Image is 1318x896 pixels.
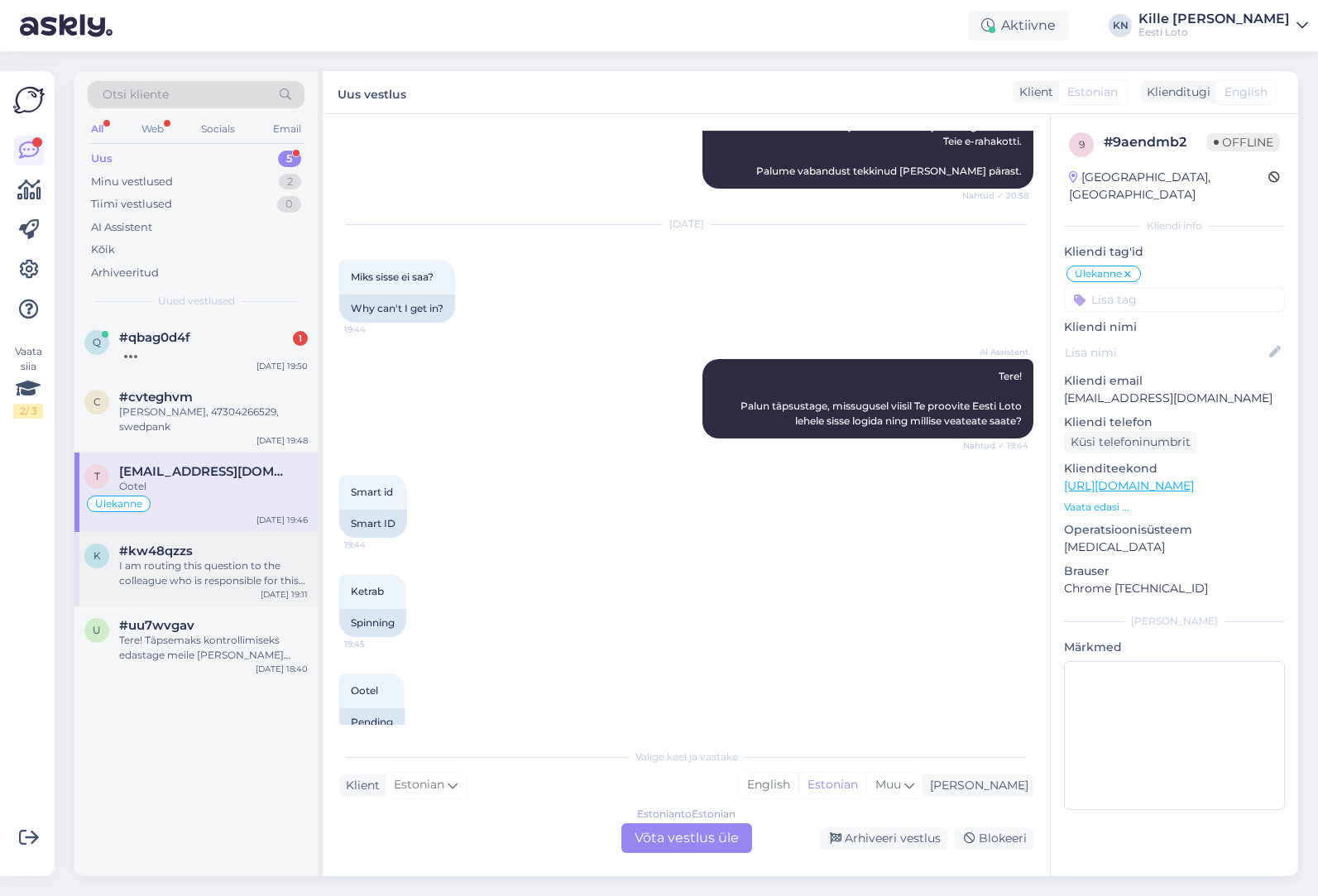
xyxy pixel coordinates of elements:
[138,118,167,140] div: Web
[351,271,434,283] span: Miks sisse ei saa?
[344,539,406,551] span: 19:44
[1140,84,1210,101] div: Klienditugi
[119,479,308,494] div: Ootel
[91,265,159,281] div: Arhiveeritud
[351,585,384,597] span: Ketrab
[875,777,901,792] span: Muu
[119,464,291,479] span: terminterz@gmail.com
[1065,343,1266,362] input: Lisa nimi
[339,510,407,538] div: Smart ID
[91,151,113,167] div: Uus
[1207,133,1280,151] span: Offline
[637,807,736,822] div: Estonian to Estonian
[963,439,1028,452] span: Nähtud ✓ 19:44
[1064,563,1285,580] p: Brauser
[1138,26,1290,39] div: Eesti Loto
[923,777,1028,794] div: [PERSON_NAME]
[1064,372,1285,390] p: Kliendi email
[1138,12,1308,39] a: Kille [PERSON_NAME]Eesti Loto
[1064,460,1285,477] p: Klienditeekond
[968,11,1069,41] div: Aktiivne
[277,196,301,213] div: 0
[13,404,43,419] div: 2 / 3
[256,434,308,447] div: [DATE] 19:48
[394,776,444,794] span: Estonian
[1064,243,1285,261] p: Kliendi tag'id
[119,558,308,588] div: I am routing this question to the colleague who is responsible for this topic. The reply might ta...
[962,189,1028,202] span: Nähtud ✓ 20:58
[1064,539,1285,556] p: [MEDICAL_DATA]
[293,331,308,346] div: 1
[1079,138,1085,151] span: 9
[1067,84,1118,101] span: Estonian
[95,499,142,509] span: Ülekanne
[270,118,304,140] div: Email
[93,336,101,348] span: q
[13,84,45,116] img: Askly Logo
[344,638,406,650] span: 19:45
[88,118,107,140] div: All
[13,344,43,419] div: Vaata siia
[338,81,406,103] label: Uus vestlus
[1064,287,1285,312] input: Lisa tag
[103,86,169,103] span: Otsi kliente
[1064,500,1285,515] p: Vaata edasi ...
[1109,14,1132,37] div: KN
[119,390,193,405] span: #cvteghvm
[339,777,380,794] div: Klient
[1225,84,1268,101] span: English
[1064,218,1285,233] div: Kliendi info
[820,827,947,850] div: Arhiveeri vestlus
[256,663,308,675] div: [DATE] 18:40
[1064,614,1285,629] div: [PERSON_NAME]
[1064,478,1194,493] a: [URL][DOMAIN_NAME]
[1138,12,1290,26] div: Kille [PERSON_NAME]
[91,196,172,213] div: Tiimi vestlused
[256,360,308,372] div: [DATE] 19:50
[93,624,101,636] span: u
[198,118,238,140] div: Socials
[351,684,378,697] span: Ootel
[278,151,301,167] div: 5
[1064,390,1285,407] p: [EMAIL_ADDRESS][DOMAIN_NAME]
[119,330,190,345] span: #qbag0d4f
[344,323,406,336] span: 19:44
[1064,639,1285,656] p: Märkmed
[739,773,798,798] div: English
[119,544,193,558] span: #kw48qzzs
[1064,414,1285,431] p: Kliendi telefon
[1075,269,1122,279] span: Ülekanne
[798,773,866,798] div: Estonian
[256,514,308,526] div: [DATE] 19:46
[1104,132,1207,152] div: # 9aendmb2
[93,395,101,408] span: c
[1013,84,1053,101] div: Klient
[966,346,1028,358] span: AI Assistent
[1064,431,1197,453] div: Küsi telefoninumbrit
[261,588,308,601] div: [DATE] 19:11
[621,823,752,853] div: Võta vestlus üle
[339,750,1033,764] div: Valige keel ja vastake
[119,633,308,663] div: Tere! Täpsemaks kontrollimiseks edastage meile [PERSON_NAME] isikukood. [PERSON_NAME] ebaõnnestus...
[339,217,1033,232] div: [DATE]
[339,295,455,323] div: Why can't I get in?
[1064,580,1285,597] p: Chrome [TECHNICAL_ID]
[93,549,101,562] span: k
[91,219,152,236] div: AI Assistent
[119,618,194,633] span: #uu7wvgav
[94,470,100,482] span: t
[954,827,1033,850] div: Blokeeri
[339,609,406,637] div: Spinning
[91,174,173,190] div: Minu vestlused
[279,174,301,190] div: 2
[339,708,405,736] div: Pending
[1064,521,1285,539] p: Operatsioonisüsteem
[119,405,308,434] div: [PERSON_NAME], 47304266529, swedpank
[351,486,393,498] span: Smart id
[158,294,235,309] span: Uued vestlused
[1069,169,1268,204] div: [GEOGRAPHIC_DATA], [GEOGRAPHIC_DATA]
[1064,319,1285,336] p: Kliendi nimi
[91,242,115,258] div: Kõik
